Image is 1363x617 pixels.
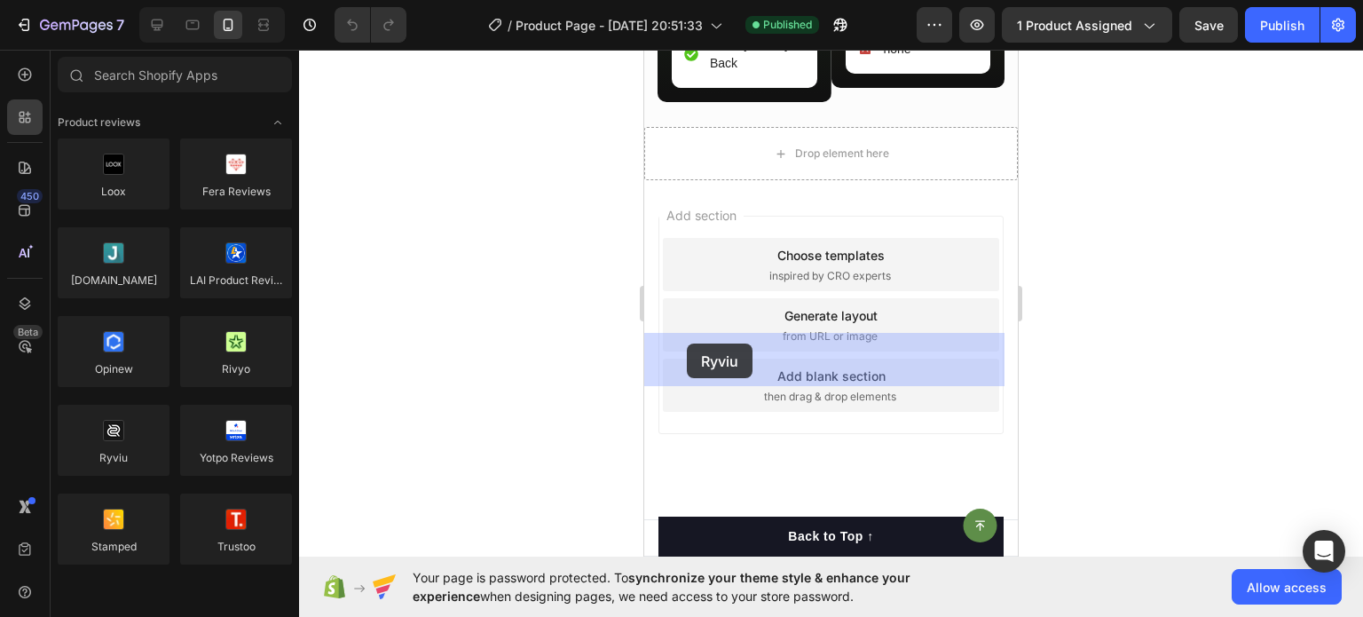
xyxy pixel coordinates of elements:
input: Search Shopify Apps [58,57,292,92]
div: Beta [13,325,43,339]
button: Allow access [1232,569,1342,605]
span: Allow access [1247,578,1327,597]
span: 1 product assigned [1017,16,1132,35]
span: Published [763,17,812,33]
button: 1 product assigned [1002,7,1172,43]
span: Product reviews [58,115,140,131]
span: Product Page - [DATE] 20:51:33 [516,16,703,35]
span: Toggle open [264,108,292,137]
button: Save [1179,7,1238,43]
div: Publish [1260,16,1304,35]
iframe: Design area [644,50,1018,557]
span: synchronize your theme style & enhance your experience [413,570,910,604]
span: Save [1194,18,1224,33]
span: / [508,16,512,35]
p: 7 [116,14,124,36]
span: Your page is password protected. To when designing pages, we need access to your store password. [413,568,980,605]
div: Open Intercom Messenger [1303,530,1345,573]
button: Publish [1245,7,1320,43]
button: 7 [7,7,132,43]
div: 450 [17,189,43,203]
div: Undo/Redo [335,7,406,43]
